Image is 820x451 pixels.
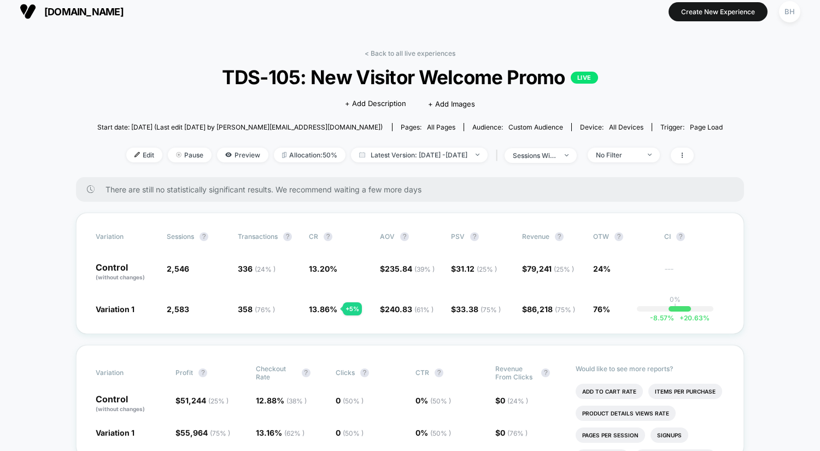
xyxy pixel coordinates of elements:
[175,428,230,437] span: $
[210,429,230,437] span: ( 75 % )
[456,264,497,273] span: 31.12
[776,1,804,23] button: BH
[614,232,623,241] button: ?
[660,123,723,131] div: Trigger:
[593,232,653,241] span: OTW
[593,264,611,273] span: 24%
[238,304,275,314] span: 358
[481,306,501,314] span: ( 75 % )
[427,123,455,131] span: all pages
[513,151,557,160] div: sessions with impression
[430,429,451,437] span: ( 50 % )
[126,148,162,162] span: Edit
[96,428,134,437] span: Variation 1
[274,148,345,162] span: Allocation: 50%
[495,365,536,381] span: Revenue From Clicks
[286,397,307,405] span: ( 38 % )
[576,427,645,443] li: Pages Per Session
[336,368,355,377] span: Clicks
[96,263,156,282] p: Control
[576,384,643,399] li: Add To Cart Rate
[500,396,528,405] span: 0
[96,395,165,413] p: Control
[500,428,528,437] span: 0
[476,154,479,156] img: end
[414,265,435,273] span: ( 39 % )
[167,264,189,273] span: 2,546
[522,232,549,241] span: Revenue
[175,396,229,405] span: $
[238,264,276,273] span: 336
[324,232,332,241] button: ?
[400,232,409,241] button: ?
[360,368,369,377] button: ?
[96,232,156,241] span: Variation
[255,265,276,273] span: ( 24 % )
[175,368,193,377] span: Profit
[674,314,710,322] span: 20.63 %
[283,232,292,241] button: ?
[435,368,443,377] button: ?
[343,302,362,315] div: + 5 %
[674,303,676,312] p: |
[565,154,569,156] img: end
[555,306,575,314] span: ( 75 % )
[365,49,455,57] a: < Back to all live experiences
[593,304,610,314] span: 76%
[680,314,684,322] span: +
[134,152,140,157] img: edit
[96,274,145,280] span: (without changes)
[345,98,406,109] span: + Add Description
[128,66,692,89] span: TDS-105: New Visitor Welcome Promo
[451,304,501,314] span: $
[664,266,724,282] span: ---
[176,152,181,157] img: end
[493,148,505,163] span: |
[180,428,230,437] span: 55,964
[20,3,36,20] img: Visually logo
[451,264,497,273] span: $
[596,151,640,159] div: No Filter
[167,304,189,314] span: 2,583
[648,154,652,156] img: end
[527,304,575,314] span: 86,218
[200,232,208,241] button: ?
[664,232,724,241] span: CI
[555,232,564,241] button: ?
[309,264,337,273] span: 13.20 %
[670,295,681,303] p: 0%
[336,428,364,437] span: 0
[609,123,643,131] span: all devices
[779,1,800,22] div: BH
[651,427,688,443] li: Signups
[401,123,455,131] div: Pages:
[380,304,434,314] span: $
[415,428,451,437] span: 0 %
[690,123,723,131] span: Page Load
[508,123,563,131] span: Custom Audience
[648,384,722,399] li: Items Per Purchase
[415,396,451,405] span: 0 %
[415,368,429,377] span: CTR
[336,396,364,405] span: 0
[522,264,574,273] span: $
[96,365,156,381] span: Variation
[456,304,501,314] span: 33.38
[180,396,229,405] span: 51,244
[554,265,574,273] span: ( 25 % )
[541,368,550,377] button: ?
[351,148,488,162] span: Latest Version: [DATE] - [DATE]
[676,232,685,241] button: ?
[571,123,652,131] span: Device:
[451,232,465,241] span: PSV
[571,72,598,84] p: LIVE
[44,6,124,17] span: [DOMAIN_NAME]
[477,265,497,273] span: ( 25 % )
[168,148,212,162] span: Pause
[167,232,194,241] span: Sessions
[238,232,278,241] span: Transactions
[309,232,318,241] span: CR
[576,365,725,373] p: Would like to see more reports?
[527,264,574,273] span: 79,241
[96,406,145,412] span: (without changes)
